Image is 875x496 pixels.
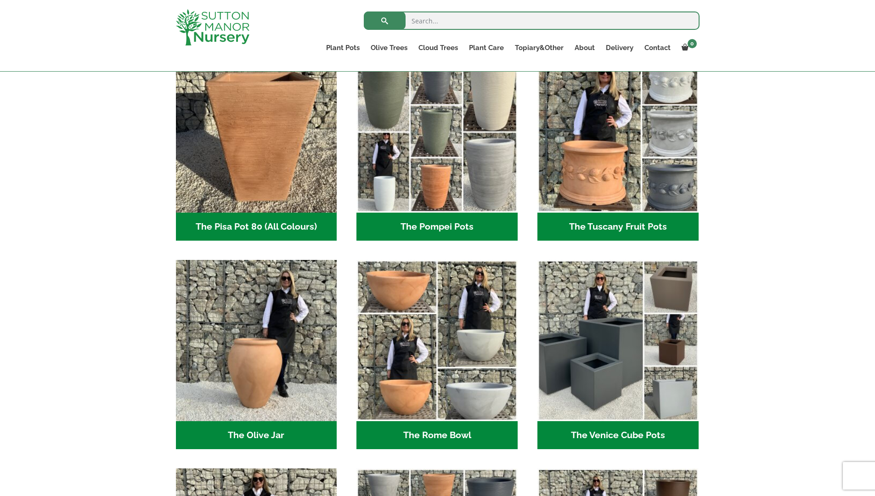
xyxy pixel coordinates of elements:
a: Visit product category The Venice Cube Pots [537,260,699,449]
a: Cloud Trees [413,41,463,54]
a: Plant Pots [321,41,365,54]
a: Delivery [600,41,639,54]
a: Contact [639,41,676,54]
img: The Venice Cube Pots [537,260,699,421]
a: Visit product category The Pompei Pots [356,51,518,241]
a: Plant Care [463,41,509,54]
h2: The Venice Cube Pots [537,421,699,450]
h2: The Rome Bowl [356,421,518,450]
a: Olive Trees [365,41,413,54]
a: Visit product category The Olive Jar [176,260,337,449]
a: About [569,41,600,54]
h2: The Olive Jar [176,421,337,450]
a: Visit product category The Rome Bowl [356,260,518,449]
a: Visit product category The Tuscany Fruit Pots [537,51,699,241]
img: The Rome Bowl [356,260,518,421]
a: Visit product category The Pisa Pot 80 (All Colours) [176,51,337,241]
span: 0 [688,39,697,48]
img: The Pisa Pot 80 (All Colours) [176,51,337,213]
a: 0 [676,41,700,54]
h2: The Tuscany Fruit Pots [537,213,699,241]
a: Topiary&Other [509,41,569,54]
h2: The Pisa Pot 80 (All Colours) [176,213,337,241]
img: The Olive Jar [176,260,337,421]
input: Search... [364,11,700,30]
img: The Pompei Pots [356,51,518,213]
img: The Tuscany Fruit Pots [537,51,699,213]
img: logo [176,9,249,45]
h2: The Pompei Pots [356,213,518,241]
